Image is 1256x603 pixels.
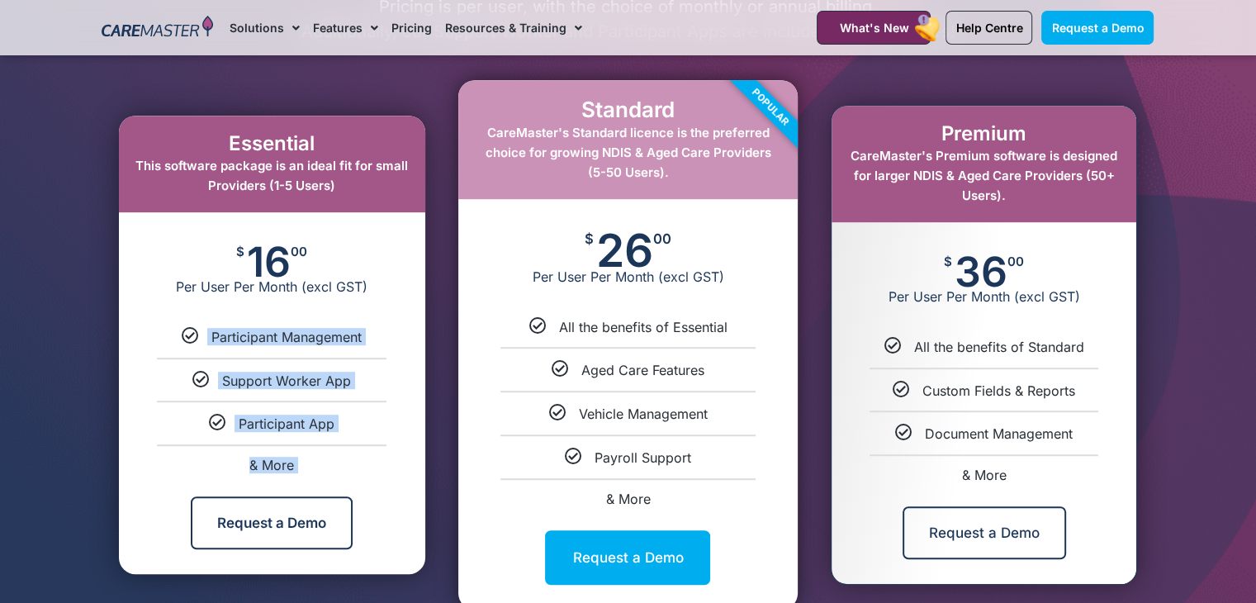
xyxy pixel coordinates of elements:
[545,530,710,585] a: Request a Demo
[239,415,334,432] span: Participant App
[222,373,351,389] span: Support Worker App
[962,467,1007,483] span: & More
[851,148,1117,203] span: CareMaster's Premium software is designed for larger NDIS & Aged Care Providers (50+ Users).
[119,278,425,295] span: Per User Per Month (excl GST)
[135,158,408,193] span: This software package is an ideal fit for small Providers (1-5 Users)
[475,97,781,122] h2: Standard
[135,132,409,156] h2: Essential
[236,245,244,258] span: $
[1007,255,1024,268] span: 00
[458,268,798,285] span: Per User Per Month (excl GST)
[102,16,213,40] img: CareMaster Logo
[817,11,931,45] a: What's New
[925,425,1073,442] span: Document Management
[585,232,594,246] span: $
[848,122,1120,146] h2: Premium
[653,232,671,246] span: 00
[676,13,865,202] div: Popular
[832,288,1136,305] span: Per User Per Month (excl GST)
[839,21,908,35] span: What's New
[247,245,291,278] span: 16
[558,319,727,335] span: All the benefits of Essential
[903,506,1066,559] a: Request a Demo
[578,406,707,422] span: Vehicle Management
[249,457,294,473] span: & More
[914,339,1084,355] span: All the benefits of Standard
[922,382,1075,399] span: Custom Fields & Reports
[944,255,952,268] span: $
[605,491,650,507] span: & More
[485,125,770,180] span: CareMaster's Standard licence is the preferred choice for growing NDIS & Aged Care Providers (5-5...
[596,232,653,268] span: 26
[955,21,1022,35] span: Help Centre
[191,496,353,549] a: Request a Demo
[211,329,362,345] span: Participant Management
[581,362,704,378] span: Aged Care Features
[595,449,691,466] span: Payroll Support
[1051,21,1144,35] span: Request a Demo
[946,11,1032,45] a: Help Centre
[291,245,307,258] span: 00
[1041,11,1154,45] a: Request a Demo
[955,255,1007,288] span: 36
